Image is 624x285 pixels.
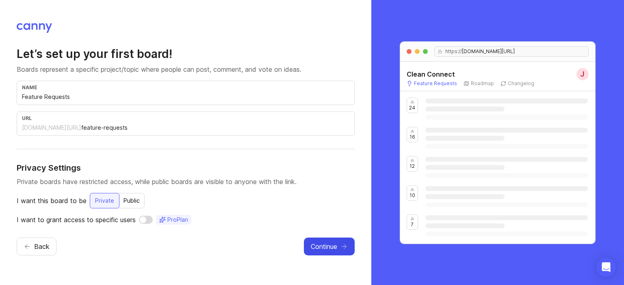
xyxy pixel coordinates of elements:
[409,163,415,169] p: 12
[414,80,457,87] p: Feature Requests
[576,68,589,80] div: J
[17,162,355,174] h4: Privacy Settings
[304,238,355,255] button: Continue
[409,192,415,199] p: 10
[17,64,355,74] p: Boards represent a specific project/topic where people can post, comment, and vote on ideas.
[407,69,455,79] h5: Clean Connect
[471,80,494,87] p: Roadmap
[409,105,415,111] p: 24
[17,47,355,61] h2: Let’s set up your first board!
[17,215,136,225] p: I want to grant access to specific users
[22,92,349,101] input: e.g. Feature Requests
[462,48,515,55] span: [DOMAIN_NAME][URL]
[17,238,56,255] button: Back
[22,84,349,90] div: name
[411,221,414,228] p: 7
[508,80,534,87] p: Changelog
[22,124,81,132] div: [DOMAIN_NAME][URL]
[167,216,188,224] span: Pro Plan
[22,115,349,121] div: url
[17,177,355,186] p: Private boards have restricted access, while public boards are visible to anyone with the link.
[442,48,462,55] span: https://
[409,134,415,140] p: 16
[119,193,145,208] button: Public
[34,242,50,251] span: Back
[17,23,52,33] img: Canny logo
[311,242,337,251] span: Continue
[90,193,119,208] button: Private
[17,196,87,206] p: I want this board to be
[119,193,145,208] div: Public
[596,257,616,277] div: Open Intercom Messenger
